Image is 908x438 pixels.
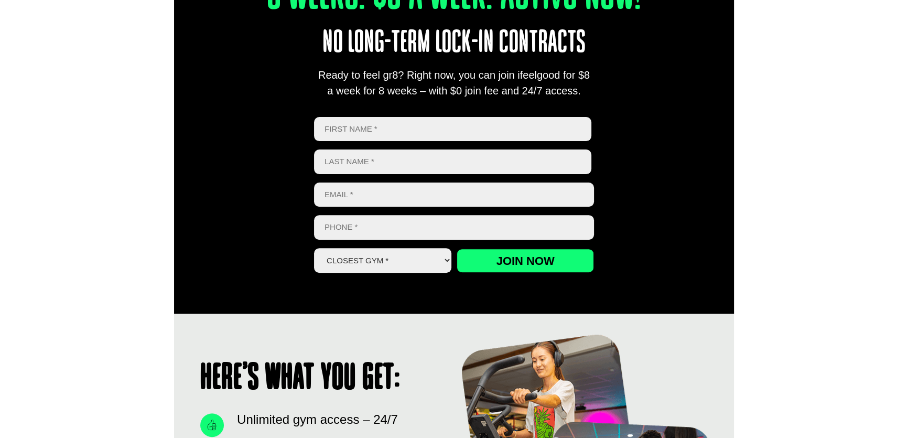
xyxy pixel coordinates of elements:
input: Phone * [314,215,594,240]
input: Last name * [314,149,591,174]
span: Unlimited gym access – 24/7 [234,410,398,429]
h1: Here’s what you get: [200,361,444,398]
input: Email * [314,183,594,207]
p: No long-term lock-in contracts [202,20,706,67]
div: Ready to feel gr8? Right now, you can join ifeelgood for $8 a week for 8 weeks – with $0 join fee... [314,67,594,99]
input: First name * [314,117,591,142]
input: Join now [457,249,594,273]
